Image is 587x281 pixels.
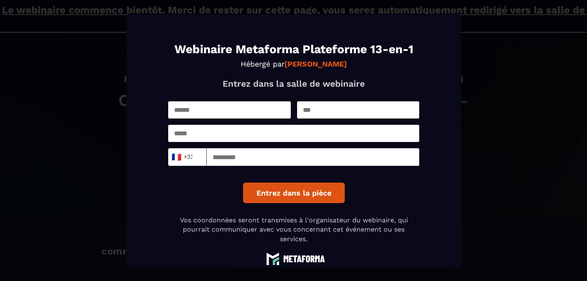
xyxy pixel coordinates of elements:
p: Hébergé par [168,59,419,68]
span: 🇫🇷 [171,151,181,163]
img: logo [262,252,325,265]
input: Search for option [193,151,199,163]
h1: Webinaire Metaforma Plateforme 13-en-1 [168,44,419,55]
button: Entrez dans la pièce [243,183,344,203]
p: Vos coordonnées seront transmises à l'organisateur du webinaire, qui pourrait communiquer avec vo... [168,216,419,244]
strong: [PERSON_NAME] [285,59,347,68]
span: +33 [173,151,191,163]
p: Entrez dans la salle de webinaire [168,78,419,89]
div: Search for option [168,148,207,166]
